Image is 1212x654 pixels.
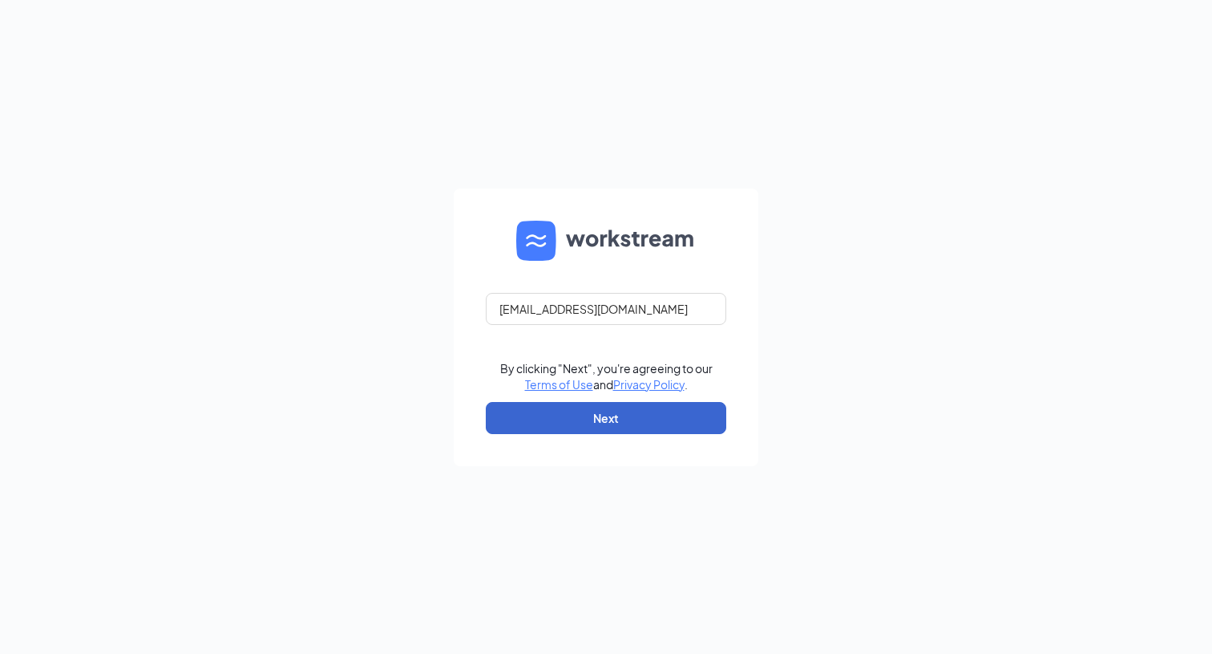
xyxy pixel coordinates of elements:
[500,360,713,392] div: By clicking "Next", you're agreeing to our and .
[525,377,593,392] a: Terms of Use
[516,221,696,261] img: WS logo and Workstream text
[486,293,726,325] input: Email
[613,377,685,392] a: Privacy Policy
[486,402,726,434] button: Next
